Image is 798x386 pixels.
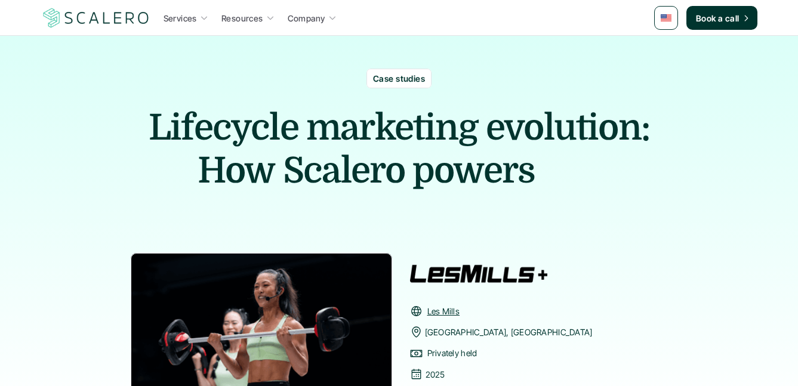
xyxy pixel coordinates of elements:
p: Company [288,12,325,24]
p: Privately held [427,345,477,360]
p: Services [164,12,197,24]
span: Les [543,149,601,192]
span: Lifecycle [149,106,298,149]
p: [GEOGRAPHIC_DATA], [GEOGRAPHIC_DATA] [425,325,593,339]
p: Case studies [373,72,425,85]
span: evolution: [486,106,649,149]
p: Book a call [696,12,740,24]
span: engagement [451,192,655,235]
img: Scalero company logo [41,7,151,29]
span: powers [412,149,535,192]
span: [PERSON_NAME] [143,192,443,235]
p: Resources [221,12,263,24]
span: Scalero [283,149,405,192]
p: 2025 [426,367,445,382]
a: Book a call [686,6,757,30]
span: How [198,149,275,192]
a: Les Mills [427,306,460,316]
span: marketing [306,106,477,149]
